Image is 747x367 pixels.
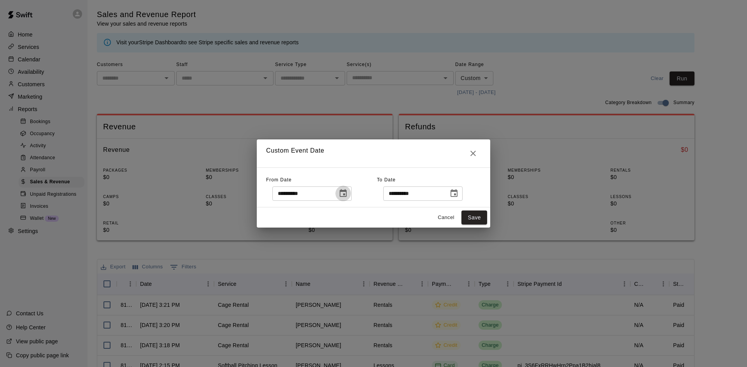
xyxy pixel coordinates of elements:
[335,186,351,201] button: Choose date, selected date is Sep 10, 2025
[433,212,458,224] button: Cancel
[377,177,396,183] span: To Date
[465,146,481,161] button: Close
[257,139,490,167] h2: Custom Event Date
[461,210,487,225] button: Save
[266,177,292,183] span: From Date
[446,186,462,201] button: Choose date, selected date is Sep 10, 2025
